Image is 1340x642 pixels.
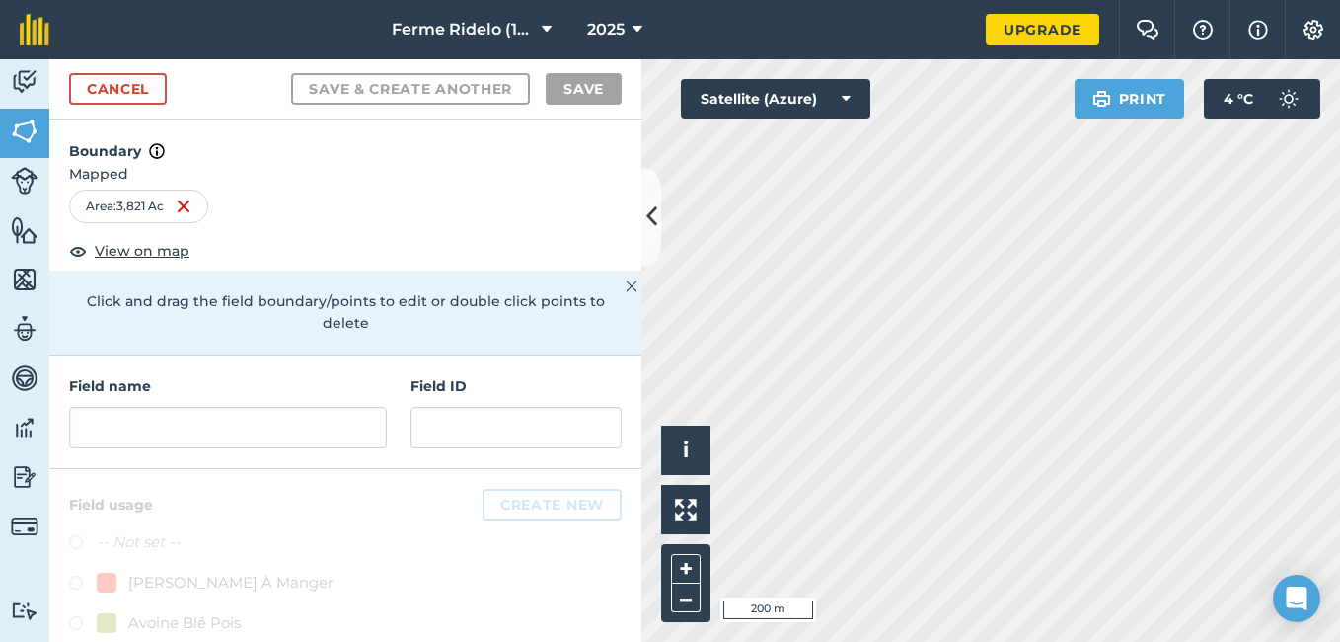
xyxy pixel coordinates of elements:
button: Satellite (Azure) [681,79,870,119]
span: 4 ° C [1224,79,1253,119]
img: svg+xml;base64,PD94bWwgdmVyc2lvbj0iMS4wIiBlbmNvZGluZz0idXRmLTgiPz4KPCEtLSBHZW5lcmF0b3I6IEFkb2JlIE... [11,513,38,540]
h4: Field name [69,375,387,397]
div: Area : 3,821 Ac [69,190,208,223]
span: 2025 [587,18,625,41]
span: View on map [95,240,189,262]
img: A question mark icon [1191,20,1215,40]
img: svg+xml;base64,PD94bWwgdmVyc2lvbj0iMS4wIiBlbmNvZGluZz0idXRmLTgiPz4KPCEtLSBHZW5lcmF0b3I6IEFkb2JlIE... [1269,79,1308,119]
img: svg+xml;base64,PHN2ZyB4bWxucz0iaHR0cDovL3d3dy53My5vcmcvMjAwMC9zdmciIHdpZHRoPSIxNyIgaGVpZ2h0PSIxNy... [149,139,165,163]
h4: Field ID [410,375,622,397]
img: svg+xml;base64,PD94bWwgdmVyc2lvbj0iMS4wIiBlbmNvZGluZz0idXRmLTgiPz4KPCEtLSBHZW5lcmF0b3I6IEFkb2JlIE... [11,67,38,97]
img: svg+xml;base64,PD94bWwgdmVyc2lvbj0iMS4wIiBlbmNvZGluZz0idXRmLTgiPz4KPCEtLSBHZW5lcmF0b3I6IEFkb2JlIE... [11,314,38,344]
img: svg+xml;base64,PD94bWwgdmVyc2lvbj0iMS4wIiBlbmNvZGluZz0idXRmLTgiPz4KPCEtLSBHZW5lcmF0b3I6IEFkb2JlIE... [11,602,38,620]
img: svg+xml;base64,PHN2ZyB4bWxucz0iaHR0cDovL3d3dy53My5vcmcvMjAwMC9zdmciIHdpZHRoPSIxOCIgaGVpZ2h0PSIyNC... [69,239,87,263]
img: svg+xml;base64,PD94bWwgdmVyc2lvbj0iMS4wIiBlbmNvZGluZz0idXRmLTgiPz4KPCEtLSBHZW5lcmF0b3I6IEFkb2JlIE... [11,167,38,195]
span: Ferme Ridelo (1987) EN. [392,18,534,41]
h4: Boundary [49,120,641,163]
img: A cog icon [1302,20,1325,40]
img: svg+xml;base64,PHN2ZyB4bWxucz0iaHR0cDovL3d3dy53My5vcmcvMjAwMC9zdmciIHdpZHRoPSIxNyIgaGVpZ2h0PSIxNy... [1248,18,1268,41]
button: Print [1075,79,1185,119]
p: Click and drag the field boundary/points to edit or double click points to delete [69,290,622,335]
img: svg+xml;base64,PHN2ZyB4bWxucz0iaHR0cDovL3d3dy53My5vcmcvMjAwMC9zdmciIHdpZHRoPSIyMiIgaGVpZ2h0PSIzMC... [626,275,637,298]
img: fieldmargin Logo [20,14,49,45]
button: View on map [69,239,189,263]
span: Mapped [49,163,641,185]
img: svg+xml;base64,PHN2ZyB4bWxucz0iaHR0cDovL3d3dy53My5vcmcvMjAwMC9zdmciIHdpZHRoPSI1NiIgaGVpZ2h0PSI2MC... [11,117,38,146]
a: Cancel [69,73,167,105]
button: Save & Create Another [291,73,530,105]
button: i [661,426,710,475]
button: Save [546,73,622,105]
img: svg+xml;base64,PHN2ZyB4bWxucz0iaHR0cDovL3d3dy53My5vcmcvMjAwMC9zdmciIHdpZHRoPSI1NiIgaGVpZ2h0PSI2MC... [11,215,38,245]
img: Four arrows, one pointing top left, one top right, one bottom right and the last bottom left [675,499,697,521]
button: + [671,554,701,584]
button: – [671,584,701,612]
img: svg+xml;base64,PHN2ZyB4bWxucz0iaHR0cDovL3d3dy53My5vcmcvMjAwMC9zdmciIHdpZHRoPSI1NiIgaGVpZ2h0PSI2MC... [11,265,38,294]
a: Upgrade [986,14,1099,45]
span: i [683,438,689,462]
img: svg+xml;base64,PHN2ZyB4bWxucz0iaHR0cDovL3d3dy53My5vcmcvMjAwMC9zdmciIHdpZHRoPSIxNiIgaGVpZ2h0PSIyNC... [176,195,191,218]
img: svg+xml;base64,PD94bWwgdmVyc2lvbj0iMS4wIiBlbmNvZGluZz0idXRmLTgiPz4KPCEtLSBHZW5lcmF0b3I6IEFkb2JlIE... [11,363,38,393]
button: 4 °C [1204,79,1320,119]
img: svg+xml;base64,PD94bWwgdmVyc2lvbj0iMS4wIiBlbmNvZGluZz0idXRmLTgiPz4KPCEtLSBHZW5lcmF0b3I6IEFkb2JlIE... [11,413,38,442]
img: Two speech bubbles overlapping with the left bubble in the forefront [1136,20,1159,40]
div: Open Intercom Messenger [1273,575,1320,622]
img: svg+xml;base64,PD94bWwgdmVyc2lvbj0iMS4wIiBlbmNvZGluZz0idXRmLTgiPz4KPCEtLSBHZW5lcmF0b3I6IEFkb2JlIE... [11,462,38,492]
img: svg+xml;base64,PHN2ZyB4bWxucz0iaHR0cDovL3d3dy53My5vcmcvMjAwMC9zdmciIHdpZHRoPSIxOSIgaGVpZ2h0PSIyNC... [1092,87,1111,111]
